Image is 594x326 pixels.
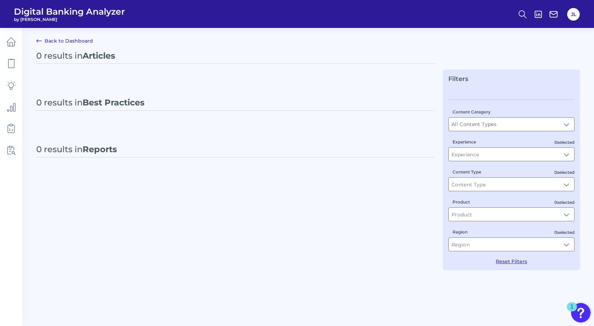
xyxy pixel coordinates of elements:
[567,8,580,21] button: JL
[448,75,468,83] span: Filters
[14,17,125,22] span: by [PERSON_NAME]
[453,109,491,114] label: Content Category
[14,6,125,17] span: Digital Banking Analyzer
[453,169,481,175] label: Content Type
[36,37,93,45] a: Back to Dashboard
[83,97,145,108] span: Best Practices
[449,208,574,221] input: Product
[496,258,527,265] button: Reset Filters
[571,303,591,323] button: Open Resource Center, 1 new notification
[449,148,574,161] input: Experience
[453,229,468,235] label: Region
[570,307,573,316] div: 1
[83,144,117,154] span: Reports
[36,144,117,154] div: 0 results in
[36,51,115,61] div: 0 results in
[36,97,145,108] div: 0 results in
[83,51,115,61] span: Articles
[453,199,470,205] label: Product
[449,178,574,191] input: Content Type
[453,139,476,145] label: Experience
[449,238,574,251] input: Region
